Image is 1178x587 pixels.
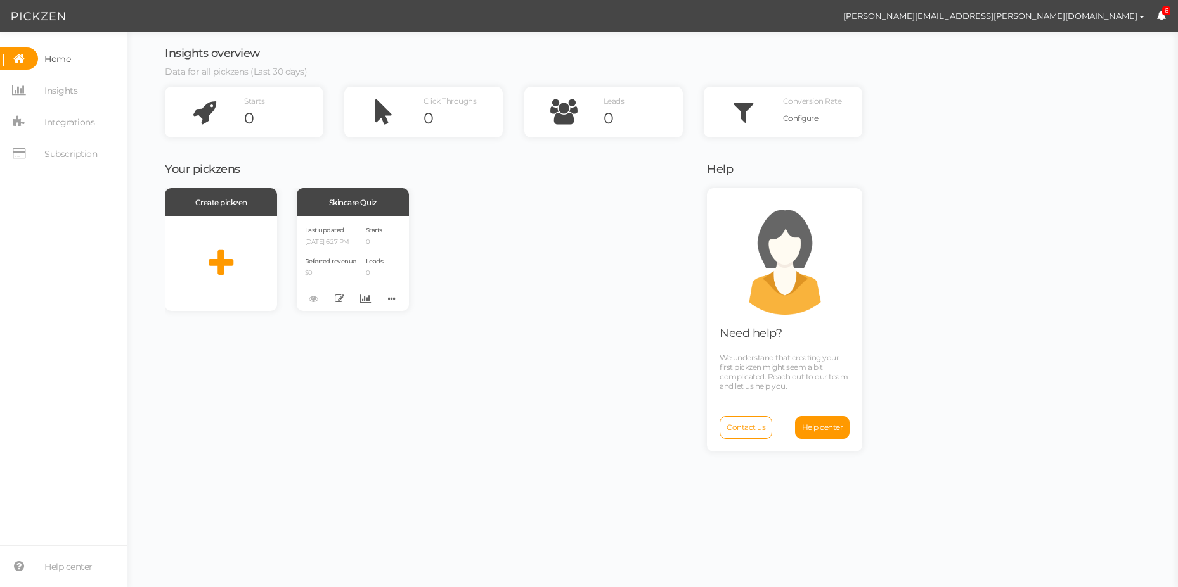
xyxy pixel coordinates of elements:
span: Home [44,49,70,69]
span: Last updated [305,226,344,234]
div: 0 [424,109,503,128]
p: 0 [366,238,384,246]
span: Need help? [720,326,782,340]
span: 6 [1162,6,1171,16]
span: Subscription [44,144,97,164]
span: Starts [244,96,264,106]
div: 0 [604,109,683,128]
span: Referred revenue [305,257,356,265]
span: Contact us [727,422,765,432]
div: Last updated [DATE] 6:27 PM Referred revenue $0 Starts 0 Leads 0 [297,216,409,311]
span: Leads [366,257,384,265]
a: Help center [795,416,850,439]
span: [PERSON_NAME][EMAIL_ADDRESS][PERSON_NAME][DOMAIN_NAME] [843,11,1137,21]
div: Skincare Quiz [297,188,409,216]
span: Help [707,162,733,176]
img: support.png [728,201,842,315]
p: $0 [305,269,356,277]
span: Starts [366,226,382,234]
span: Configure [783,113,819,123]
button: [PERSON_NAME][EMAIL_ADDRESS][PERSON_NAME][DOMAIN_NAME] [831,5,1156,27]
span: Help center [44,557,93,577]
img: Pickzen logo [11,9,65,24]
span: Insights overview [165,46,260,60]
span: Insights [44,80,77,101]
span: Your pickzens [165,162,240,176]
span: Create pickzen [195,198,247,207]
img: e461e14119391d8baf729a9bdf18d419 [809,5,831,27]
div: 0 [244,109,323,128]
p: [DATE] 6:27 PM [305,238,356,246]
span: Click Throughs [424,96,476,106]
a: Configure [783,109,862,128]
p: 0 [366,269,384,277]
span: Help center [802,422,843,432]
span: Integrations [44,112,94,132]
span: Leads [604,96,625,106]
span: Conversion Rate [783,96,842,106]
span: Data for all pickzens (Last 30 days) [165,66,307,77]
span: We understand that creating your first pickzen might seem a bit complicated. Reach out to our tea... [720,353,848,391]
